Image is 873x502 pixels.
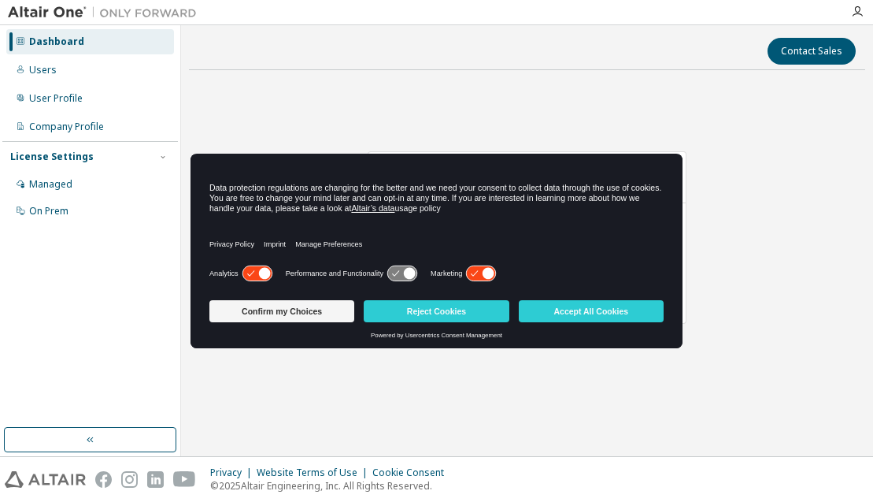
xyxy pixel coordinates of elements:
img: facebook.svg [95,471,112,488]
div: Cookie Consent [372,467,453,479]
p: © 2025 Altair Engineering, Inc. All Rights Reserved. [210,479,453,493]
img: linkedin.svg [147,471,164,488]
div: Dashboard [29,35,84,48]
div: License Settings [10,151,94,163]
div: Website Terms of Use [257,467,372,479]
div: Privacy [210,467,257,479]
div: On Prem [29,205,68,218]
div: Managed [29,178,72,191]
img: youtube.svg [173,471,196,488]
img: Altair One [8,5,205,20]
div: Users [29,64,57,76]
div: User Profile [29,92,83,105]
img: altair_logo.svg [5,471,86,488]
button: Contact Sales [768,38,856,65]
img: instagram.svg [121,471,138,488]
div: Company Profile [29,121,104,133]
